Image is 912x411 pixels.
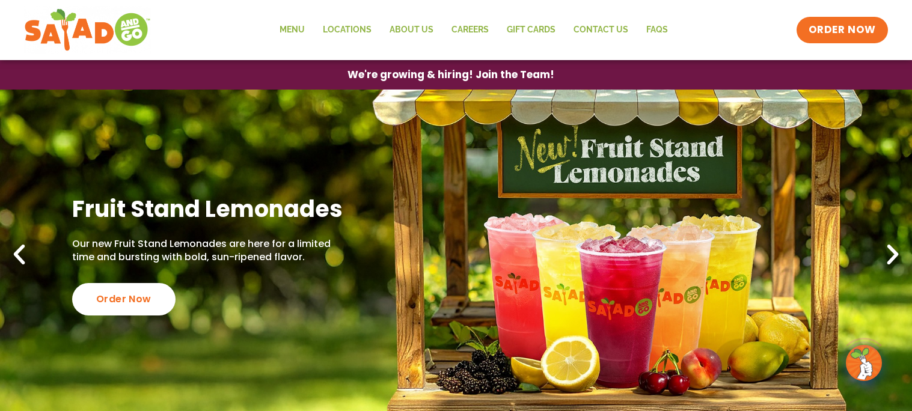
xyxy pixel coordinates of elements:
a: We're growing & hiring! Join the Team! [329,61,572,89]
a: About Us [381,16,442,44]
div: Order Now [72,283,176,315]
span: We're growing & hiring! Join the Team! [347,70,554,80]
a: Careers [442,16,498,44]
img: new-SAG-logo-768×292 [24,6,151,54]
a: Contact Us [565,16,637,44]
nav: Menu [271,16,677,44]
span: ORDER NOW [809,23,876,37]
a: GIFT CARDS [498,16,565,44]
a: ORDER NOW [797,17,888,43]
a: FAQs [637,16,677,44]
a: Locations [314,16,381,44]
p: Our new Fruit Stand Lemonades are here for a limited time and bursting with bold, sun-ripened fla... [72,237,349,264]
a: Menu [271,16,314,44]
h2: Fruit Stand Lemonades [72,194,349,224]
